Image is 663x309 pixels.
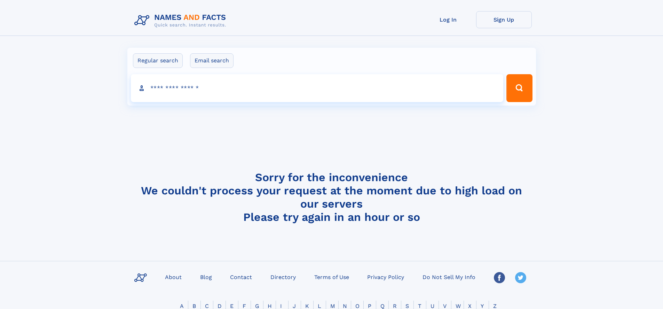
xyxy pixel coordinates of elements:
img: Twitter [515,272,526,283]
a: Blog [197,272,215,282]
a: Terms of Use [311,272,352,282]
label: Regular search [133,53,183,68]
a: Contact [227,272,255,282]
a: Log In [420,11,476,28]
a: Privacy Policy [364,272,407,282]
a: About [162,272,184,282]
a: Sign Up [476,11,532,28]
h4: Sorry for the inconvenience We couldn't process your request at the moment due to high load on ou... [132,171,532,224]
input: search input [131,74,504,102]
a: Directory [268,272,299,282]
img: Facebook [494,272,505,283]
img: Logo Names and Facts [132,11,232,30]
a: Do Not Sell My Info [420,272,478,282]
button: Search Button [506,74,532,102]
label: Email search [190,53,234,68]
